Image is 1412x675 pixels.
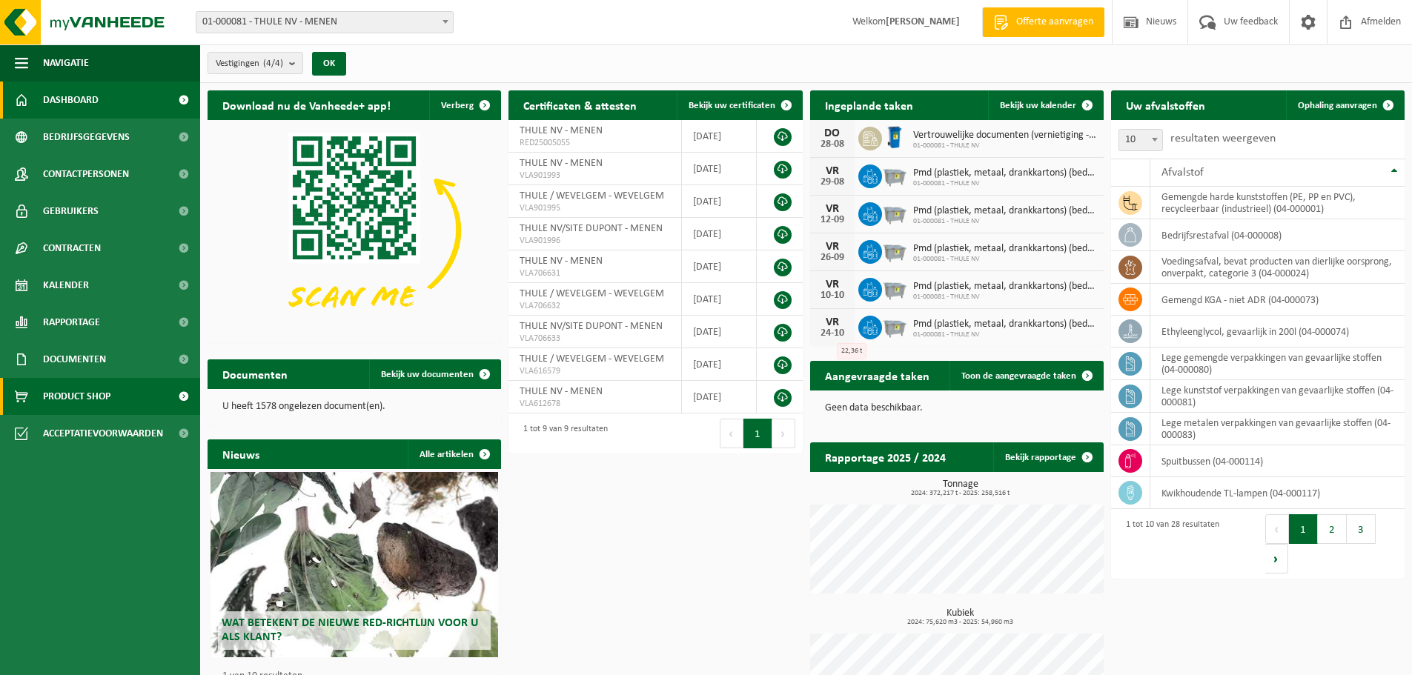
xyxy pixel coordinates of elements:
[208,90,405,119] h2: Download nu de Vanheede+ app!
[520,235,670,247] span: VLA901996
[882,124,907,150] img: WB-0240-HPE-BE-09
[520,267,670,279] span: VLA706631
[516,417,608,450] div: 1 tot 9 van 9 resultaten
[520,398,670,410] span: VLA612678
[993,442,1102,472] a: Bekijk rapportage
[1150,380,1405,413] td: lege kunststof verpakkingen van gevaarlijke stoffen (04-000081)
[1150,348,1405,380] td: lege gemengde verpakkingen van gevaarlijke stoffen (04-000080)
[1347,514,1376,544] button: 3
[913,217,1096,226] span: 01-000081 - THULE NV
[1150,187,1405,219] td: gemengde harde kunststoffen (PE, PP en PVC), recycleerbaar (industrieel) (04-000001)
[43,230,101,267] span: Contracten
[520,333,670,345] span: VLA706633
[949,361,1102,390] a: Toon de aangevraagde taken
[43,304,100,341] span: Rapportage
[520,137,670,149] span: RED25005055
[222,617,478,643] span: Wat betekent de nieuwe RED-richtlijn voor u als klant?
[1298,101,1377,110] span: Ophaling aanvragen
[1150,477,1405,509] td: kwikhoudende TL-lampen (04-000117)
[520,125,603,136] span: THULE NV - MENEN
[810,442,961,471] h2: Rapportage 2025 / 2024
[818,279,847,290] div: VR
[1286,90,1403,120] a: Ophaling aanvragen
[1119,130,1162,150] span: 10
[1150,284,1405,316] td: gemengd KGA - niet ADR (04-000073)
[520,321,663,332] span: THULE NV/SITE DUPONT - MENEN
[825,403,1089,413] p: Geen data beschikbaar.
[381,370,474,379] span: Bekijk uw documenten
[222,402,486,412] p: U heeft 1578 ongelezen document(en).
[982,7,1104,37] a: Offerte aanvragen
[408,439,500,469] a: Alle artikelen
[882,313,907,339] img: WB-2500-GAL-GY-01
[818,490,1104,497] span: 2024: 372,217 t - 2025: 258,516 t
[43,156,129,193] span: Contactpersonen
[263,59,283,68] count: (4/4)
[682,218,757,250] td: [DATE]
[1012,15,1097,30] span: Offerte aanvragen
[818,203,847,215] div: VR
[913,205,1096,217] span: Pmd (plastiek, metaal, drankkartons) (bedrijven)
[208,52,303,74] button: Vestigingen(4/4)
[43,341,106,378] span: Documenten
[818,241,847,253] div: VR
[1170,133,1276,144] label: resultaten weergeven
[1150,413,1405,445] td: lege metalen verpakkingen van gevaarlijke stoffen (04-000083)
[818,619,1104,626] span: 2024: 75,620 m3 - 2025: 54,960 m3
[818,316,847,328] div: VR
[1150,251,1405,284] td: voedingsafval, bevat producten van dierlijke oorsprong, onverpakt, categorie 3 (04-000024)
[818,127,847,139] div: DO
[913,281,1096,293] span: Pmd (plastiek, metaal, drankkartons) (bedrijven)
[520,386,603,397] span: THULE NV - MENEN
[913,293,1096,302] span: 01-000081 - THULE NV
[818,139,847,150] div: 28-08
[216,53,283,75] span: Vestigingen
[882,276,907,301] img: WB-2500-GAL-GY-01
[810,361,944,390] h2: Aangevraagde taken
[43,378,110,415] span: Product Shop
[810,90,928,119] h2: Ingeplande taken
[1111,90,1220,119] h2: Uw afvalstoffen
[720,419,743,448] button: Previous
[772,419,795,448] button: Next
[520,190,664,202] span: THULE / WEVELGEM - WEVELGEM
[818,253,847,263] div: 26-09
[913,330,1096,339] span: 01-000081 - THULE NV
[913,179,1096,188] span: 01-000081 - THULE NV
[369,359,500,389] a: Bekijk uw documenten
[818,177,847,187] div: 29-08
[913,130,1096,142] span: Vertrouwelijke documenten (vernietiging - recyclage)
[1000,101,1076,110] span: Bekijk uw kalender
[818,479,1104,497] h3: Tonnage
[1161,167,1204,179] span: Afvalstof
[208,120,501,340] img: Download de VHEPlus App
[988,90,1102,120] a: Bekijk uw kalender
[682,120,757,153] td: [DATE]
[1150,445,1405,477] td: spuitbussen (04-000114)
[211,472,498,657] a: Wat betekent de nieuwe RED-richtlijn voor u als klant?
[1118,129,1163,151] span: 10
[43,44,89,82] span: Navigatie
[682,153,757,185] td: [DATE]
[1150,219,1405,251] td: bedrijfsrestafval (04-000008)
[882,162,907,187] img: WB-2500-GAL-GY-01
[208,359,302,388] h2: Documenten
[508,90,652,119] h2: Certificaten & attesten
[520,288,664,299] span: THULE / WEVELGEM - WEVELGEM
[689,101,775,110] span: Bekijk uw certificaten
[520,256,603,267] span: THULE NV - MENEN
[682,185,757,218] td: [DATE]
[743,419,772,448] button: 1
[818,290,847,301] div: 10-10
[43,82,99,119] span: Dashboard
[682,283,757,316] td: [DATE]
[1118,513,1219,575] div: 1 tot 10 van 28 resultaten
[682,348,757,381] td: [DATE]
[312,52,346,76] button: OK
[520,365,670,377] span: VLA616579
[818,165,847,177] div: VR
[1265,514,1289,544] button: Previous
[818,328,847,339] div: 24-10
[196,11,454,33] span: 01-000081 - THULE NV - MENEN
[818,608,1104,626] h3: Kubiek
